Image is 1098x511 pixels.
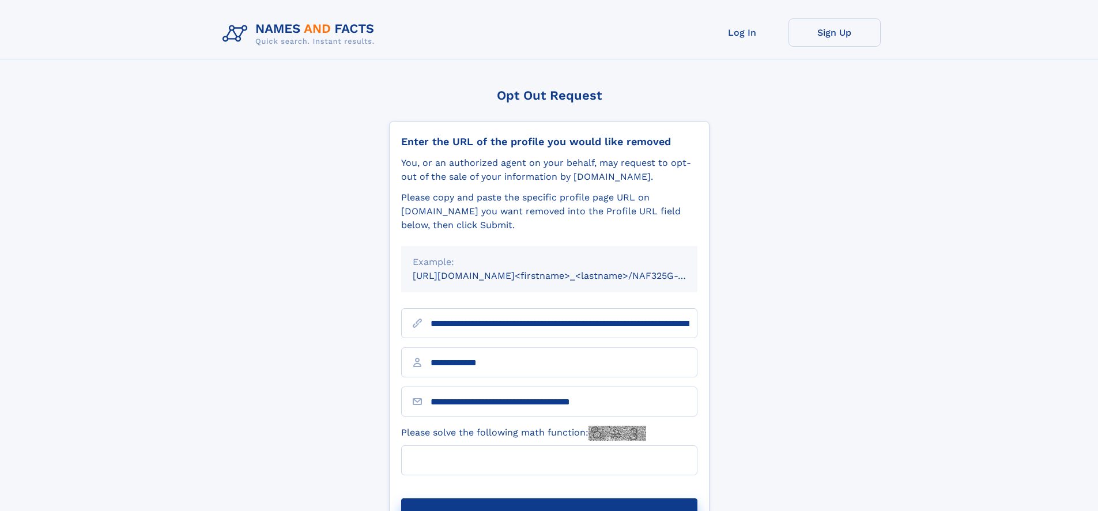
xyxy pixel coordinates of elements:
[413,270,719,281] small: [URL][DOMAIN_NAME]<firstname>_<lastname>/NAF325G-xxxxxxxx
[389,88,710,103] div: Opt Out Request
[401,135,697,148] div: Enter the URL of the profile you would like removed
[413,255,686,269] div: Example:
[218,18,384,50] img: Logo Names and Facts
[401,191,697,232] div: Please copy and paste the specific profile page URL on [DOMAIN_NAME] you want removed into the Pr...
[401,156,697,184] div: You, or an authorized agent on your behalf, may request to opt-out of the sale of your informatio...
[696,18,788,47] a: Log In
[401,426,646,441] label: Please solve the following math function:
[788,18,881,47] a: Sign Up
